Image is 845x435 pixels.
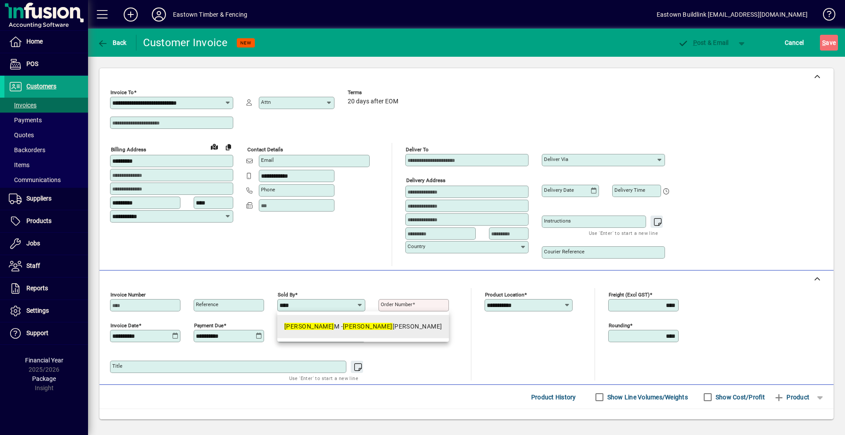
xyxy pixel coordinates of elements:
app-page-header-button: Back [88,35,136,51]
a: Backorders [4,143,88,157]
span: P [693,39,697,46]
button: Copy to Delivery address [221,140,235,154]
span: Communications [9,176,61,183]
a: POS [4,53,88,75]
mat-label: Delivery date [544,187,574,193]
button: Profile [145,7,173,22]
mat-label: Country [408,243,425,249]
span: Payments [9,117,42,124]
span: Terms [348,90,400,95]
a: Invoices [4,98,88,113]
mat-label: Rounding [609,322,630,329]
mat-label: Attn [261,99,271,105]
a: Suppliers [4,188,88,210]
mat-label: Courier Reference [544,249,584,255]
span: ost & Email [678,39,729,46]
a: Settings [4,300,88,322]
span: Quotes [9,132,34,139]
a: Payments [4,113,88,128]
span: Product [774,390,809,404]
span: S [822,39,826,46]
a: Quotes [4,128,88,143]
span: 20 days after EOM [348,98,398,105]
span: Staff [26,262,40,269]
button: Save [820,35,838,51]
span: Back [97,39,127,46]
mat-hint: Use 'Enter' to start a new line [289,373,358,383]
mat-label: Instructions [544,218,571,224]
div: M - [PERSON_NAME] [284,322,442,331]
button: Back [95,35,129,51]
button: Cancel [783,35,806,51]
span: Cancel [785,36,804,50]
a: View on map [207,139,221,154]
button: Product History [528,389,580,405]
span: POS [26,60,38,67]
mat-label: Sold by [278,292,295,298]
span: Home [26,38,43,45]
em: [PERSON_NAME] [343,323,393,330]
mat-label: Delivery time [614,187,645,193]
mat-label: Deliver via [544,156,568,162]
span: Backorders [9,146,45,154]
span: Financial Year [25,357,63,364]
span: Reports [26,285,48,292]
mat-label: Product location [485,292,524,298]
mat-label: Invoice date [110,322,139,329]
a: Knowledge Base [816,2,834,30]
mat-label: Deliver To [406,146,429,153]
span: Support [26,329,48,336]
a: Jobs [4,233,88,255]
span: Invoices [9,102,37,109]
a: Reports [4,278,88,300]
em: [PERSON_NAME] [284,323,334,330]
a: Products [4,210,88,232]
mat-label: Invoice To [110,89,134,95]
span: Product History [531,390,576,404]
div: Eastown Buildlink [EMAIL_ADDRESS][DOMAIN_NAME] [657,7,808,22]
span: Items [9,161,29,168]
label: Show Line Volumes/Weights [606,393,688,402]
a: Home [4,31,88,53]
label: Show Cost/Profit [714,393,765,402]
span: Package [32,375,56,382]
mat-label: Order number [381,301,412,307]
mat-label: Phone [261,186,275,193]
span: Suppliers [26,195,51,202]
mat-hint: Use 'Enter' to start a new line [589,228,658,238]
button: Post & Email [673,35,733,51]
span: Settings [26,307,49,314]
a: Items [4,157,88,172]
span: Jobs [26,240,40,247]
mat-option: KateM - Kate Mallett [277,315,449,338]
a: Communications [4,172,88,187]
mat-label: Freight (excl GST) [609,292,650,298]
mat-label: Payment due [194,322,224,329]
span: NEW [240,40,251,46]
mat-label: Reference [196,301,218,307]
span: ave [822,36,836,50]
mat-label: Invoice number [110,292,146,298]
div: Eastown Timber & Fencing [173,7,247,22]
div: Customer Invoice [143,36,228,50]
span: Products [26,217,51,224]
button: Product [769,389,814,405]
span: Customers [26,83,56,90]
a: Support [4,322,88,344]
mat-label: Title [112,363,122,369]
a: Staff [4,255,88,277]
mat-label: Email [261,157,274,163]
button: Add [117,7,145,22]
